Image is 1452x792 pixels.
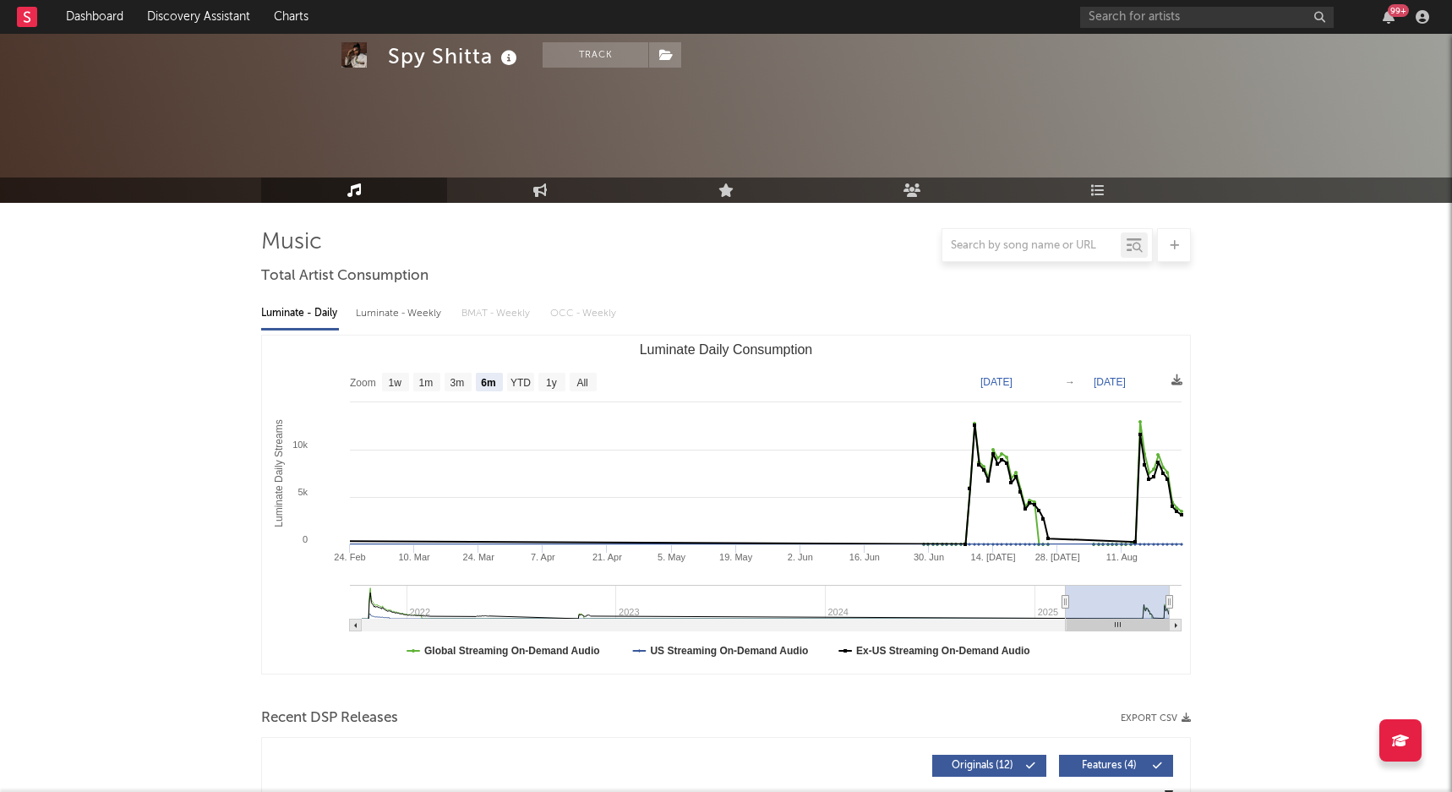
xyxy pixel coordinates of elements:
button: 99+ [1383,10,1395,24]
span: Recent DSP Releases [261,708,398,729]
button: Features(4) [1059,755,1173,777]
span: Features ( 4 ) [1070,761,1148,771]
input: Search for artists [1080,7,1334,28]
text: 30. Jun [914,552,944,562]
text: 1m [419,377,434,389]
text: US Streaming On-Demand Audio [650,645,808,657]
text: 21. Apr [592,552,622,562]
text: 14. [DATE] [971,552,1016,562]
text: Ex-US Streaming On-Demand Audio [856,645,1030,657]
text: 16. Jun [849,552,880,562]
text: 1y [546,377,557,389]
text: YTD [510,377,531,389]
text: Luminate Daily Consumption [640,342,813,357]
text: Luminate Daily Streams [273,419,285,527]
text: 0 [303,534,308,544]
input: Search by song name or URL [942,239,1121,253]
div: 99 + [1388,4,1409,17]
text: [DATE] [980,376,1013,388]
text: Global Streaming On-Demand Audio [424,645,600,657]
text: 3m [450,377,465,389]
text: 24. Feb [334,552,365,562]
text: 6m [481,377,495,389]
text: 11. Aug [1106,552,1138,562]
button: Track [543,42,648,68]
text: Zoom [350,377,376,389]
text: 2. Jun [788,552,813,562]
div: Luminate - Daily [261,299,339,328]
button: Originals(12) [932,755,1046,777]
span: Total Artist Consumption [261,266,429,287]
span: Originals ( 12 ) [943,761,1021,771]
text: 28. [DATE] [1035,552,1080,562]
text: 24. Mar [463,552,495,562]
div: Spy Shitta [388,42,521,70]
text: 10k [292,440,308,450]
text: 19. May [719,552,753,562]
text: → [1065,376,1075,388]
text: 1w [389,377,402,389]
div: Luminate - Weekly [356,299,445,328]
button: Export CSV [1121,713,1191,724]
text: 5k [297,487,308,497]
text: All [576,377,587,389]
text: 5. May [658,552,686,562]
text: 7. Apr [531,552,555,562]
text: 10. Mar [398,552,430,562]
svg: Luminate Daily Consumption [262,336,1190,674]
text: [DATE] [1094,376,1126,388]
